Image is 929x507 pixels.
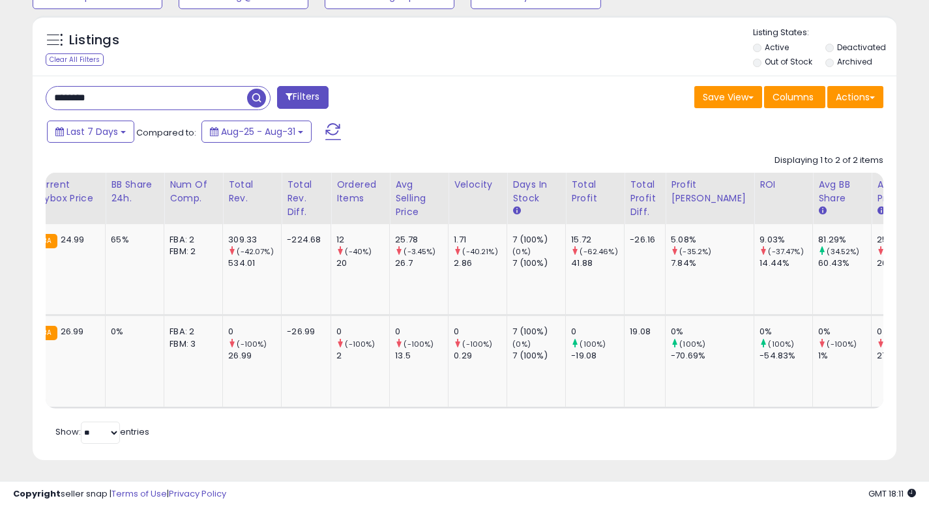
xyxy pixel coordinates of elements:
[228,326,281,338] div: 0
[33,178,100,205] div: Current Buybox Price
[512,326,565,338] div: 7 (100%)
[773,91,814,104] span: Columns
[111,326,154,338] div: 0%
[237,339,267,349] small: (-100%)
[877,205,885,217] small: Avg Win Price.
[201,121,312,143] button: Aug-25 - Aug-31
[512,257,565,269] div: 7 (100%)
[55,426,149,438] span: Show: entries
[512,205,520,217] small: Days In Stock.
[395,234,448,246] div: 25.78
[630,326,655,338] div: 19.08
[69,31,119,50] h5: Listings
[228,234,281,246] div: 309.33
[759,178,807,192] div: ROI
[136,126,196,139] span: Compared to:
[512,350,565,362] div: 7 (100%)
[228,178,276,205] div: Total Rev.
[395,350,448,362] div: 13.5
[630,234,655,246] div: -26.16
[404,246,435,257] small: (-3.45%)
[671,234,754,246] div: 5.08%
[336,178,384,205] div: Ordered Items
[571,257,624,269] div: 41.88
[454,326,507,338] div: 0
[454,350,507,362] div: 0.29
[221,125,295,138] span: Aug-25 - Aug-31
[345,339,375,349] small: (-100%)
[111,178,158,205] div: BB Share 24h.
[768,339,794,349] small: (100%)
[679,246,711,257] small: (-35.2%)
[454,178,501,192] div: Velocity
[827,86,883,108] button: Actions
[66,125,118,138] span: Last 7 Days
[287,234,321,246] div: -224.68
[454,257,507,269] div: 2.86
[630,178,660,219] div: Total Profit Diff.
[512,178,560,205] div: Days In Stock
[111,234,154,246] div: 65%
[580,246,617,257] small: (-62.46%)
[818,234,871,246] div: 81.29%
[827,246,859,257] small: (34.52%)
[345,246,372,257] small: (-40%)
[336,257,389,269] div: 20
[46,53,104,66] div: Clear All Filters
[277,86,328,109] button: Filters
[512,339,531,349] small: (0%)
[765,42,789,53] label: Active
[404,339,434,349] small: (-100%)
[395,257,448,269] div: 26.7
[512,246,531,257] small: (0%)
[759,326,812,338] div: 0%
[753,27,896,39] p: Listing States:
[671,178,748,205] div: Profit [PERSON_NAME]
[837,56,872,67] label: Archived
[571,326,624,338] div: 0
[170,178,217,205] div: Num of Comp.
[395,178,443,219] div: Avg Selling Price
[336,326,389,338] div: 0
[818,178,866,205] div: Avg BB Share
[774,154,883,167] div: Displaying 1 to 2 of 2 items
[580,339,606,349] small: (100%)
[571,234,624,246] div: 15.72
[61,233,85,246] span: 24.99
[571,350,624,362] div: -19.08
[671,257,754,269] div: 7.84%
[462,339,492,349] small: (-100%)
[170,338,213,350] div: FBM: 3
[868,487,916,500] span: 2025-09-8 18:11 GMT
[571,178,619,205] div: Total Profit
[395,326,448,338] div: 0
[818,257,871,269] div: 60.43%
[287,326,321,338] div: -26.99
[818,350,871,362] div: 1%
[336,350,389,362] div: 2
[462,246,497,257] small: (-40.21%)
[169,487,226,500] a: Privacy Policy
[671,326,754,338] div: 0%
[759,350,812,362] div: -54.83%
[454,234,507,246] div: 1.71
[827,339,857,349] small: (-100%)
[512,234,565,246] div: 7 (100%)
[170,326,213,338] div: FBA: 2
[170,246,213,257] div: FBM: 2
[336,234,389,246] div: 12
[170,234,213,246] div: FBA: 2
[765,56,812,67] label: Out of Stock
[837,42,886,53] label: Deactivated
[768,246,803,257] small: (-37.47%)
[764,86,825,108] button: Columns
[61,325,84,338] span: 26.99
[228,257,281,269] div: 534.01
[47,121,134,143] button: Last 7 Days
[237,246,273,257] small: (-42.07%)
[694,86,762,108] button: Save View
[13,487,61,500] strong: Copyright
[679,339,705,349] small: (100%)
[13,488,226,500] div: seller snap | |
[287,178,325,219] div: Total Rev. Diff.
